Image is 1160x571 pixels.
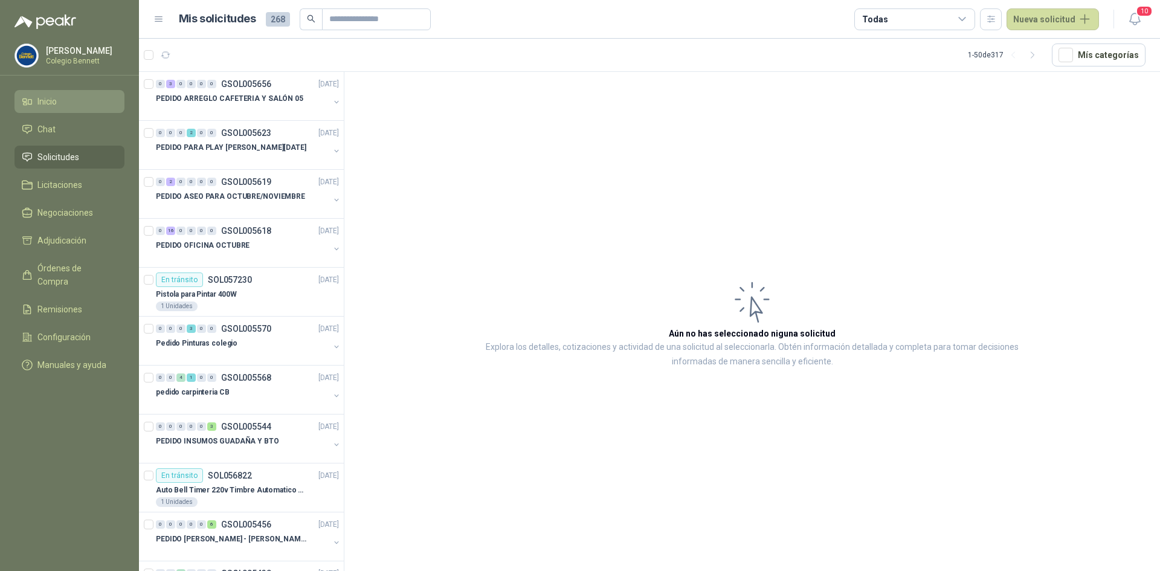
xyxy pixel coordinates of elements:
[187,178,196,186] div: 0
[197,422,206,431] div: 0
[156,373,165,382] div: 0
[197,129,206,137] div: 0
[187,422,196,431] div: 0
[307,15,315,23] span: search
[221,129,271,137] p: GSOL005623
[1052,44,1145,66] button: Mís categorías
[221,324,271,333] p: GSOL005570
[197,520,206,529] div: 0
[156,240,250,251] p: PEDIDO OFICINA OCTUBRE
[156,80,165,88] div: 0
[221,422,271,431] p: GSOL005544
[156,227,165,235] div: 0
[156,468,203,483] div: En tránsito
[166,373,175,382] div: 0
[176,80,185,88] div: 0
[968,45,1042,65] div: 1 - 50 de 317
[207,373,216,382] div: 0
[156,289,237,300] p: Pistola para Pintar 400W
[156,224,341,262] a: 0 16 0 0 0 0 GSOL005618[DATE] PEDIDO OFICINA OCTUBRE
[14,15,76,29] img: Logo peakr
[156,77,341,115] a: 0 3 0 0 0 0 GSOL005656[DATE] PEDIDO ARREGLO CAFETERIA Y SALÓN 05
[156,497,198,507] div: 1 Unidades
[156,126,341,164] a: 0 0 0 2 0 0 GSOL005623[DATE] PEDIDO PARA PLAY [PERSON_NAME][DATE]
[156,370,341,409] a: 0 0 4 1 0 0 GSOL005568[DATE] pedido carpinteria CB
[318,225,339,237] p: [DATE]
[139,463,344,512] a: En tránsitoSOL056822[DATE] Auto Bell Timer 220v Timbre Automatico Para Colegios, Indust1 Unidades
[166,227,175,235] div: 16
[176,227,185,235] div: 0
[14,257,124,293] a: Órdenes de Compra
[207,520,216,529] div: 6
[207,422,216,431] div: 3
[37,150,79,164] span: Solicitudes
[156,142,306,153] p: PEDIDO PARA PLAY [PERSON_NAME][DATE]
[156,175,341,213] a: 0 2 0 0 0 0 GSOL005619[DATE] PEDIDO ASEO PARA OCTUBRE/NOVIEMBRE
[318,372,339,384] p: [DATE]
[179,10,256,28] h1: Mis solicitudes
[166,422,175,431] div: 0
[197,324,206,333] div: 0
[207,324,216,333] div: 0
[14,298,124,321] a: Remisiones
[318,79,339,90] p: [DATE]
[14,326,124,349] a: Configuración
[1007,8,1099,30] button: Nueva solicitud
[156,436,279,447] p: PEDIDO INSUMOS GUADAÑA Y BTO
[187,324,196,333] div: 3
[187,373,196,382] div: 1
[862,13,888,26] div: Todas
[176,324,185,333] div: 0
[156,338,237,349] p: Pedido Pinturas colegio
[156,422,165,431] div: 0
[37,303,82,316] span: Remisiones
[14,173,124,196] a: Licitaciones
[37,358,106,372] span: Manuales y ayuda
[46,47,121,55] p: [PERSON_NAME]
[156,191,305,202] p: PEDIDO ASEO PARA OCTUBRE/NOVIEMBRE
[221,520,271,529] p: GSOL005456
[156,324,165,333] div: 0
[207,80,216,88] div: 0
[318,176,339,188] p: [DATE]
[37,234,86,247] span: Adjudicación
[197,178,206,186] div: 0
[318,470,339,482] p: [DATE]
[207,129,216,137] div: 0
[176,178,185,186] div: 0
[207,178,216,186] div: 0
[156,273,203,287] div: En tránsito
[14,90,124,113] a: Inicio
[221,178,271,186] p: GSOL005619
[221,373,271,382] p: GSOL005568
[14,229,124,252] a: Adjudicación
[221,227,271,235] p: GSOL005618
[166,520,175,529] div: 0
[139,268,344,317] a: En tránsitoSOL057230[DATE] Pistola para Pintar 400W1 Unidades
[176,422,185,431] div: 0
[156,520,165,529] div: 0
[37,178,82,192] span: Licitaciones
[156,321,341,360] a: 0 0 0 3 0 0 GSOL005570[DATE] Pedido Pinturas colegio
[465,340,1039,369] p: Explora los detalles, cotizaciones y actividad de una solicitud al seleccionarla. Obtén informaci...
[14,201,124,224] a: Negociaciones
[187,80,196,88] div: 0
[46,57,121,65] p: Colegio Bennett
[37,331,91,344] span: Configuración
[318,421,339,433] p: [DATE]
[14,353,124,376] a: Manuales y ayuda
[37,206,93,219] span: Negociaciones
[1136,5,1153,17] span: 10
[156,419,341,458] a: 0 0 0 0 0 3 GSOL005544[DATE] PEDIDO INSUMOS GUADAÑA Y BTO
[166,324,175,333] div: 0
[156,517,341,556] a: 0 0 0 0 0 6 GSOL005456[DATE] PEDIDO [PERSON_NAME] - [PERSON_NAME]
[318,127,339,139] p: [DATE]
[37,123,56,136] span: Chat
[208,276,252,284] p: SOL057230
[156,534,306,545] p: PEDIDO [PERSON_NAME] - [PERSON_NAME]
[14,118,124,141] a: Chat
[197,227,206,235] div: 0
[166,80,175,88] div: 3
[221,80,271,88] p: GSOL005656
[187,129,196,137] div: 2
